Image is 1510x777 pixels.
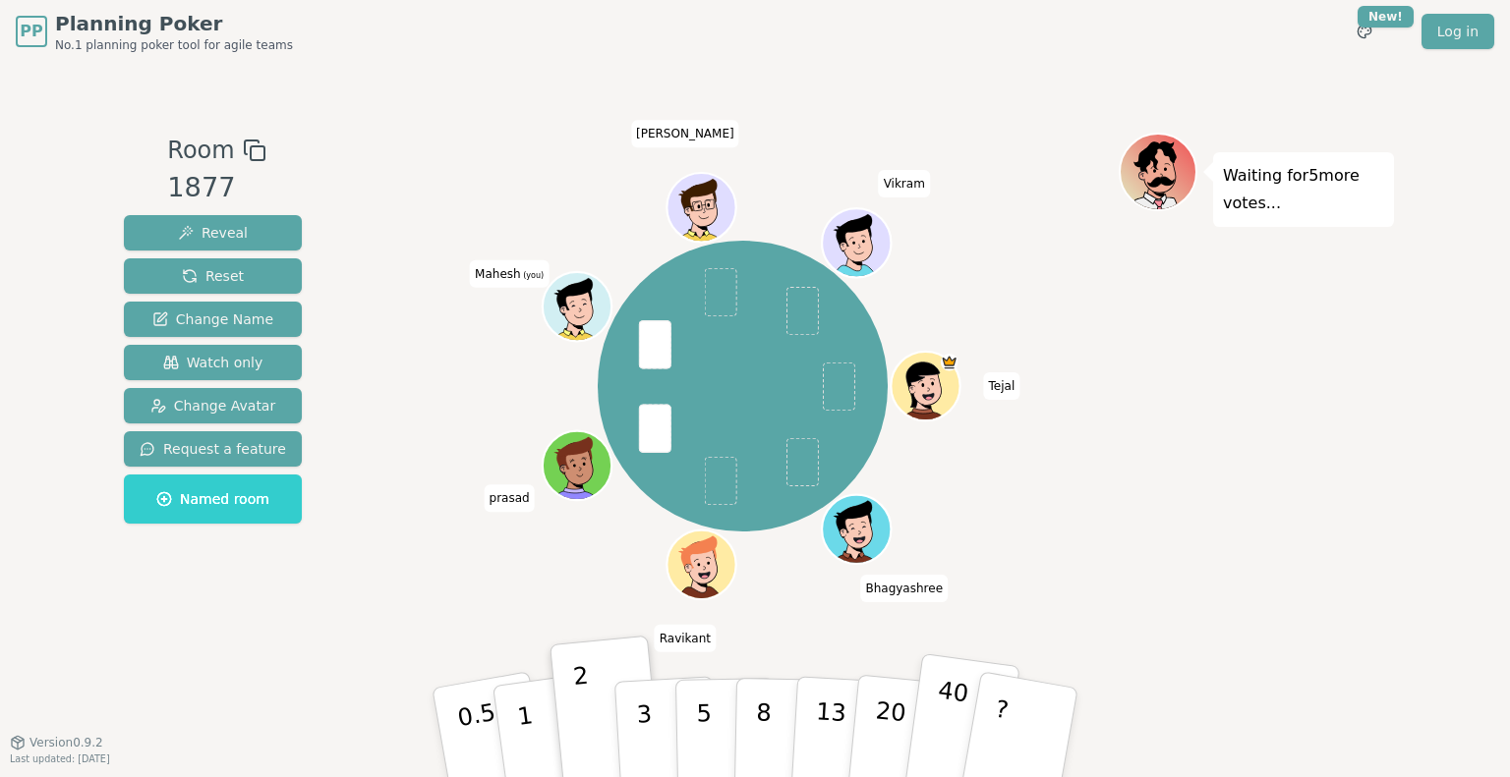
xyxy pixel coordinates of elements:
span: Click to change your name [470,260,549,288]
span: Watch only [163,353,263,372]
span: Change Name [152,309,273,329]
span: Version 0.9.2 [29,735,103,750]
button: Change Avatar [124,388,302,423]
button: Click to change your avatar [545,275,610,340]
span: Click to change your name [655,625,716,652]
span: Click to change your name [879,170,930,197]
div: 1877 [167,168,265,208]
div: New! [1358,6,1414,28]
span: Click to change your name [631,121,739,148]
p: 2 [572,662,598,769]
span: Click to change your name [485,485,535,513]
button: Version0.9.2 [10,735,103,750]
p: Waiting for 5 more votes... [1223,162,1384,217]
a: PPPlanning PokerNo.1 planning poker tool for agile teams [16,10,293,53]
span: (you) [521,271,545,280]
button: Request a feature [124,431,302,467]
span: Room [167,133,234,168]
span: Named room [156,489,269,509]
span: Reveal [178,223,248,243]
button: Reset [124,258,302,294]
button: New! [1347,14,1382,49]
span: PP [20,20,42,43]
span: Last updated: [DATE] [10,753,110,764]
a: Log in [1422,14,1494,49]
span: Reset [182,266,244,286]
span: Request a feature [140,439,286,459]
span: Click to change your name [860,575,948,602]
span: Planning Poker [55,10,293,37]
button: Watch only [124,345,302,380]
span: No.1 planning poker tool for agile teams [55,37,293,53]
span: Tejal is the host [941,354,958,371]
button: Change Name [124,302,302,337]
span: Change Avatar [150,396,276,416]
button: Reveal [124,215,302,250]
span: Click to change your name [984,372,1020,400]
button: Named room [124,474,302,524]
